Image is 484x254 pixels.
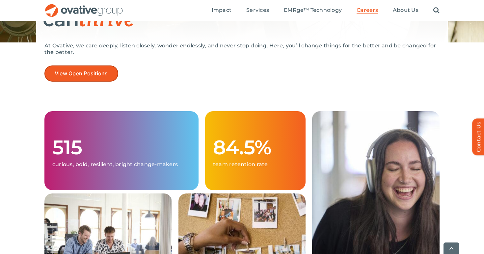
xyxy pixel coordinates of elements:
h1: 515 [52,137,191,158]
h1: 84.5% [213,137,298,158]
a: Careers [357,7,378,14]
a: OG_Full_horizontal_RGB [44,3,123,10]
a: Services [246,7,269,14]
a: EMRge™ Technology [284,7,342,14]
p: At Ovative, we care deeply, listen closely, wonder endlessly, and never stop doing. Here, you’ll ... [44,42,440,56]
p: curious, bold, resilient, bright change-makers [52,161,191,168]
p: team retention rate [213,161,298,168]
a: Search [433,7,440,14]
a: Impact [212,7,231,14]
a: View Open Positions [44,65,118,82]
span: View Open Positions [55,70,108,77]
a: About Us [393,7,418,14]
